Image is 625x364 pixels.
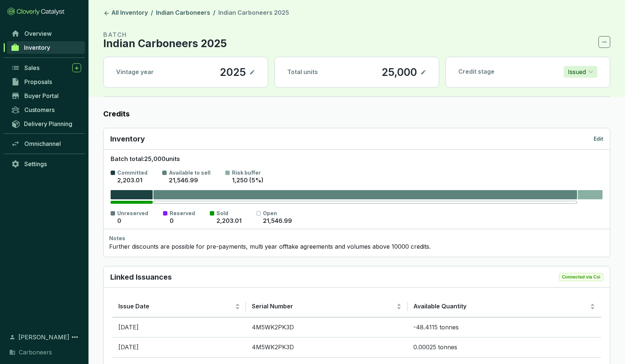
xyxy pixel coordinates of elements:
[218,9,289,16] span: Indian Carboneers 2025
[103,39,227,48] p: Indian Carboneers 2025
[381,66,417,78] p: 25,000
[112,296,246,317] th: Issue Date
[7,158,85,170] a: Settings
[18,333,69,342] span: [PERSON_NAME]
[7,137,85,150] a: Omnichannel
[103,109,610,119] label: Credits
[169,176,198,185] p: 21,546.99
[263,210,292,217] p: Open
[458,68,494,76] p: Credit stage
[216,210,242,217] p: Sold
[407,296,601,317] th: Available Quantity
[24,120,72,127] span: Delivery Planning
[19,348,52,357] span: Carboneers
[287,68,318,76] p: Total units
[24,106,55,113] span: Customers
[24,44,50,51] span: Inventory
[102,9,149,18] a: All Inventory
[110,272,172,282] p: Linked Issuances
[109,235,604,242] div: Notes
[232,176,264,184] span: 1,250 (5%)
[116,68,154,76] p: Vintage year
[7,104,85,116] a: Customers
[151,9,153,18] li: /
[103,30,227,39] p: BATCH
[7,27,85,40] a: Overview
[568,66,586,77] p: Issued
[24,64,39,71] span: Sales
[24,78,52,85] span: Proposals
[117,217,121,225] p: 0
[170,210,195,217] p: Reserved
[407,337,601,357] td: 0.00025 tonnes
[24,140,61,147] span: Omnichannel
[232,169,264,176] p: Risk buffer
[216,217,242,225] p: 2,203.01
[246,337,407,357] td: 4M5WK2PK3D
[117,210,148,217] p: Unreserved
[154,9,212,18] a: Indian Carboneers
[112,337,246,357] td: [DATE]
[7,62,85,74] a: Sales
[111,155,603,163] p: Batch total: 25,000 units
[213,9,215,18] li: /
[117,176,142,185] p: 2,203.01
[110,134,145,144] p: Inventory
[263,217,292,225] p: 21,546.99
[219,66,246,78] p: 2025
[246,296,407,317] th: Serial Number
[407,317,601,337] td: -48.4115 tonnes
[24,30,52,37] span: Overview
[169,169,211,176] p: Available to sell
[109,242,604,251] div: Further discounts are possible for pre-payments, multi year offtake agreements and volumes above ...
[170,217,174,225] p: 0
[7,90,85,102] a: Buyer Portal
[594,135,603,143] p: Edit
[112,317,246,337] td: [DATE]
[7,41,85,54] a: Inventory
[7,118,85,130] a: Delivery Planning
[7,76,85,88] a: Proposals
[559,273,603,281] span: Connected via Csi
[24,160,47,168] span: Settings
[252,302,395,311] span: Serial Number
[118,302,233,311] span: Issue Date
[413,302,588,311] span: Available Quantity
[246,317,407,337] td: 4M5WK2PK3D
[117,169,147,176] p: Committed
[24,92,59,99] span: Buyer Portal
